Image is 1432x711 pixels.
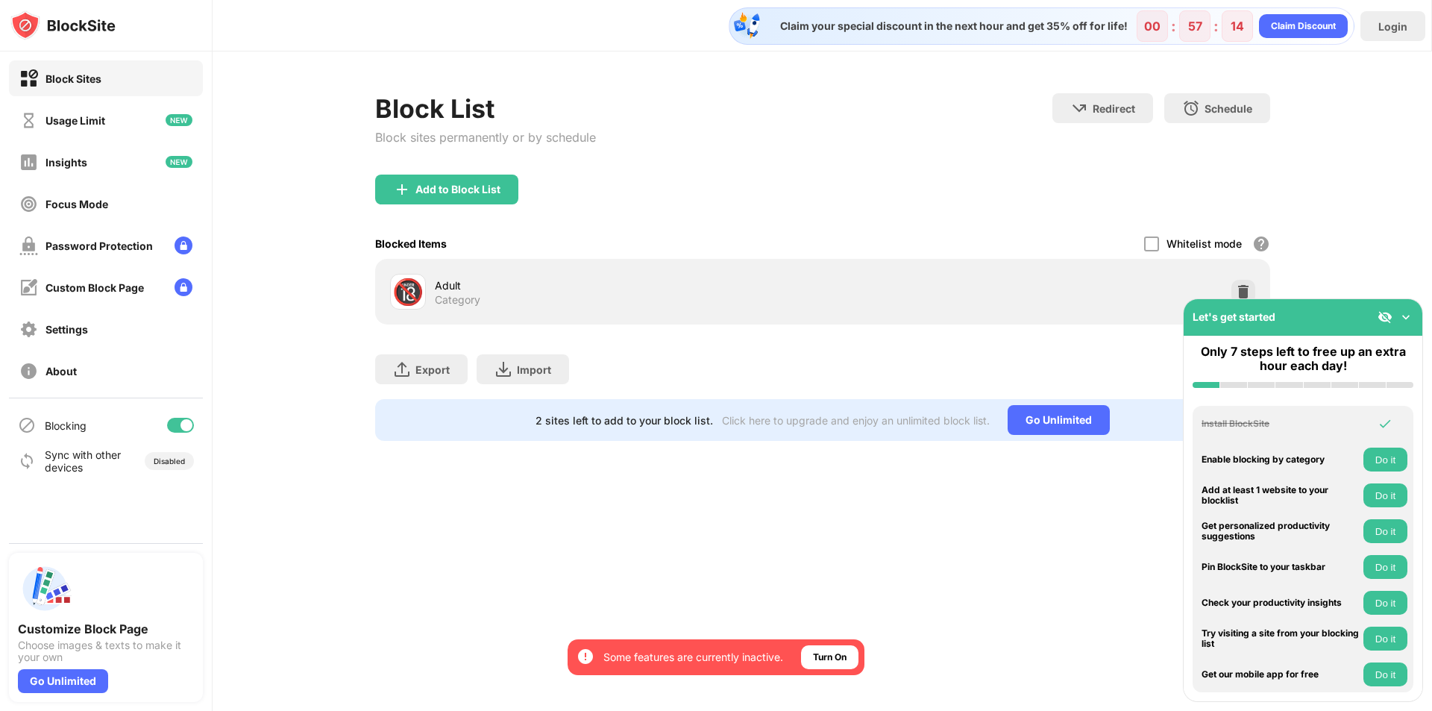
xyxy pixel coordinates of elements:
img: new-icon.svg [166,114,192,126]
div: Turn On [813,650,847,665]
img: focus-off.svg [19,195,38,213]
div: Install BlockSite [1202,419,1360,429]
div: Click here to upgrade and enjoy an unlimited block list. [722,414,990,427]
div: Check your productivity insights [1202,598,1360,608]
img: time-usage-off.svg [19,111,38,130]
div: Get personalized productivity suggestions [1202,521,1360,542]
div: Some features are currently inactive. [603,650,783,665]
div: Focus Mode [45,198,108,210]
div: : [1210,14,1222,38]
div: About [45,365,77,378]
div: Claim Discount [1271,19,1336,34]
img: omni-setup-toggle.svg [1398,310,1413,325]
img: lock-menu.svg [175,278,192,296]
div: Go Unlimited [1008,405,1110,435]
img: new-icon.svg [166,156,192,168]
img: insights-off.svg [19,153,38,172]
div: Add to Block List [415,184,500,195]
div: Import [517,363,551,376]
div: Block List [375,93,596,124]
div: Add at least 1 website to your blocklist [1202,485,1360,507]
div: Blocked Items [375,237,447,250]
div: Whitelist mode [1166,237,1242,250]
button: Do it [1363,555,1407,579]
div: Export [415,363,450,376]
div: Blocking [45,419,87,432]
div: Schedule [1205,102,1252,115]
div: Only 7 steps left to free up an extra hour each day! [1193,345,1413,373]
img: specialOfferDiscount.svg [732,11,762,41]
div: Get our mobile app for free [1202,669,1360,680]
div: Settings [45,323,88,336]
div: Password Protection [45,239,153,252]
button: Do it [1363,448,1407,472]
div: Let's get started [1193,310,1275,323]
div: Login [1378,20,1407,33]
div: Try visiting a site from your blocking list [1202,628,1360,650]
div: Pin BlockSite to your taskbar [1202,562,1360,572]
div: 🔞 [392,277,424,307]
button: Do it [1363,591,1407,615]
img: password-protection-off.svg [19,237,38,255]
button: Do it [1363,663,1407,686]
div: Redirect [1093,102,1135,115]
button: Do it [1363,483,1407,507]
div: Usage Limit [45,114,105,127]
div: Claim your special discount in the next hour and get 35% off for life! [771,19,1128,33]
div: Adult [435,278,823,293]
div: Category [435,293,480,307]
div: Block sites permanently or by schedule [375,130,596,145]
button: Do it [1363,519,1407,543]
img: settings-off.svg [19,320,38,339]
div: 14 [1231,19,1244,34]
img: blocking-icon.svg [18,416,36,434]
div: Customize Block Page [18,621,194,636]
div: 2 sites left to add to your block list. [536,414,713,427]
div: : [1168,14,1179,38]
div: Sync with other devices [45,448,122,474]
button: Do it [1363,627,1407,651]
img: error-circle-white.svg [577,648,594,665]
div: 57 [1188,19,1202,34]
img: sync-icon.svg [18,452,36,470]
img: about-off.svg [19,362,38,380]
div: Choose images & texts to make it your own [18,639,194,663]
div: Block Sites [45,72,101,85]
img: push-custom-page.svg [18,562,72,616]
img: customize-block-page-off.svg [19,278,38,297]
div: Go Unlimited [18,669,108,693]
img: eye-not-visible.svg [1378,310,1392,325]
div: Insights [45,156,87,169]
div: 00 [1144,19,1161,34]
div: Enable blocking by category [1202,454,1360,465]
div: Disabled [154,457,185,466]
img: omni-check.svg [1378,416,1392,431]
img: lock-menu.svg [175,237,192,254]
img: logo-blocksite.svg [10,10,116,40]
img: block-on.svg [19,69,38,88]
div: Custom Block Page [45,281,144,294]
